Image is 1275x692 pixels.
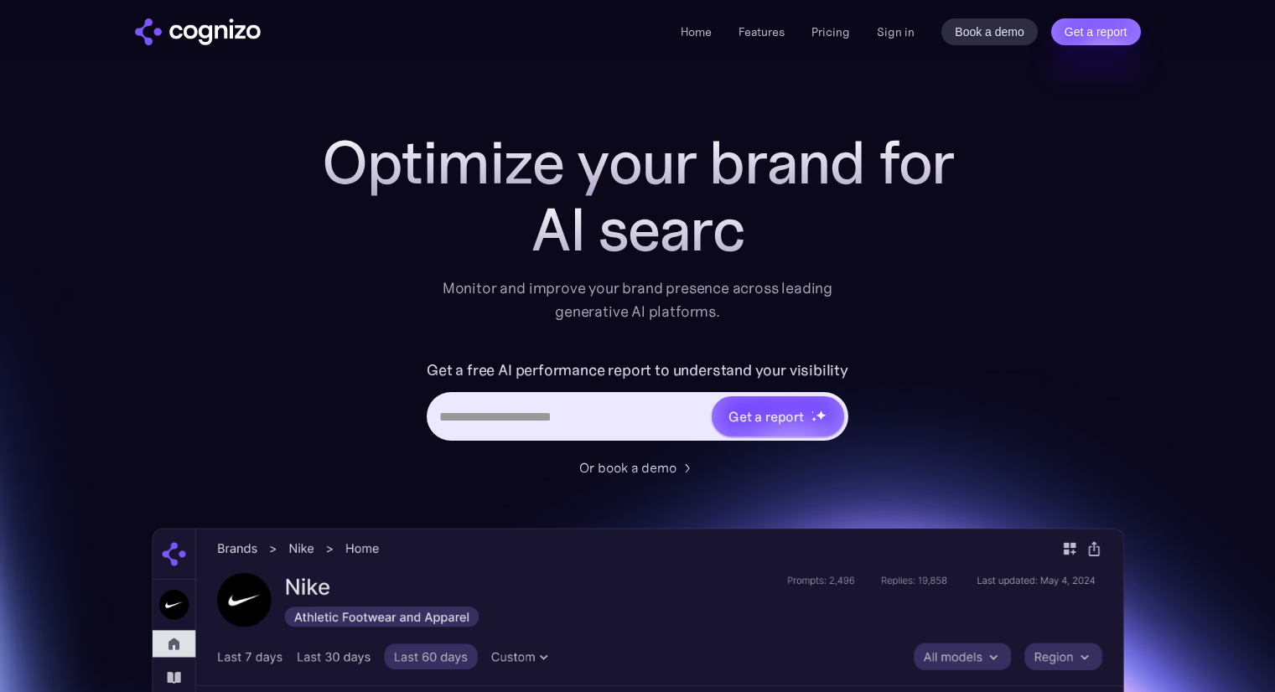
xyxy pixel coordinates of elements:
[579,457,676,478] div: Or book a demo
[427,357,848,384] label: Get a free AI performance report to understand your visibility
[816,410,827,421] img: star
[811,24,850,39] a: Pricing
[739,24,785,39] a: Features
[877,22,915,42] a: Sign in
[728,406,804,426] div: Get a report
[811,416,817,422] img: star
[710,395,846,438] a: Get a reportstarstarstar
[135,18,261,45] a: home
[1051,18,1141,45] a: Get a report
[941,18,1038,45] a: Book a demo
[427,357,848,449] form: Hero URL Input Form
[135,18,261,45] img: cognizo logo
[681,24,712,39] a: Home
[579,457,697,478] a: Or book a demo
[303,129,973,196] h1: Optimize your brand for
[811,411,814,413] img: star
[303,196,973,263] div: AI searc
[432,276,844,323] div: Monitor and improve your brand presence across leading generative AI platforms.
